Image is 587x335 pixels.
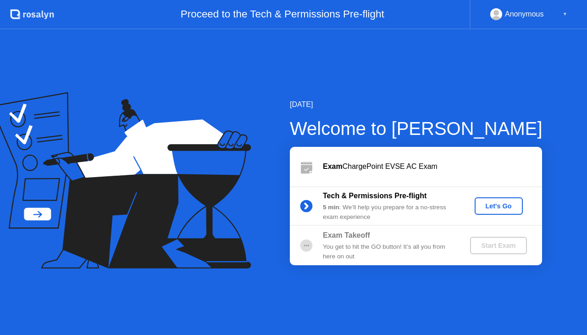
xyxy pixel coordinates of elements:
[323,192,426,200] b: Tech & Permissions Pre-flight
[474,242,523,249] div: Start Exam
[470,237,526,254] button: Start Exam
[323,161,542,172] div: ChargePoint EVSE AC Exam
[475,197,523,215] button: Let's Go
[323,231,370,239] b: Exam Takeoff
[323,204,339,211] b: 5 min
[290,99,543,110] div: [DATE]
[323,242,455,261] div: You get to hit the GO button! It’s all you from here on out
[478,202,519,210] div: Let's Go
[323,162,343,170] b: Exam
[290,115,543,142] div: Welcome to [PERSON_NAME]
[505,8,544,20] div: Anonymous
[323,203,455,222] div: : We’ll help you prepare for a no-stress exam experience
[563,8,567,20] div: ▼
